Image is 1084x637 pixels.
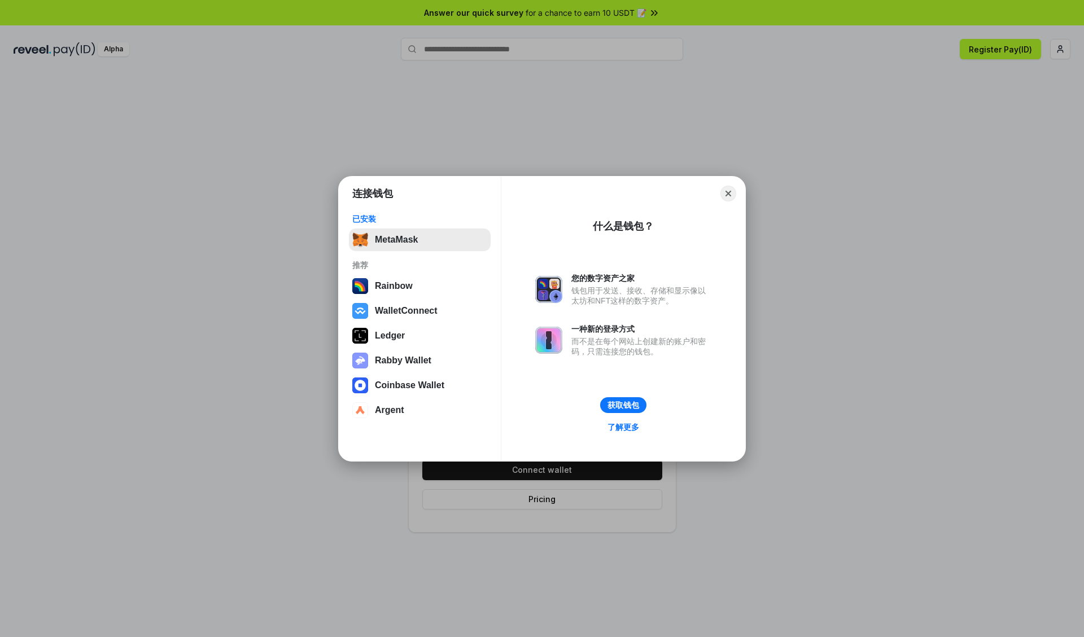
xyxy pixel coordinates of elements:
[571,324,711,334] div: 一种新的登录方式
[349,275,491,297] button: Rainbow
[571,273,711,283] div: 您的数字资产之家
[375,405,404,415] div: Argent
[349,300,491,322] button: WalletConnect
[352,232,368,248] img: svg+xml,%3Csvg%20fill%3D%22none%22%20height%3D%2233%22%20viewBox%3D%220%200%2035%2033%22%20width%...
[352,377,368,393] img: svg+xml,%3Csvg%20width%3D%2228%22%20height%3D%2228%22%20viewBox%3D%220%200%2028%2028%22%20fill%3D...
[352,260,487,270] div: 推荐
[349,349,491,372] button: Rabby Wallet
[535,327,562,354] img: svg+xml,%3Csvg%20xmlns%3D%22http%3A%2F%2Fwww.w3.org%2F2000%2Fsvg%22%20fill%3D%22none%22%20viewBox...
[375,281,413,291] div: Rainbow
[349,229,491,251] button: MetaMask
[571,285,711,306] div: 钱包用于发送、接收、存储和显示像以太坊和NFT这样的数字资产。
[535,276,562,303] img: svg+xml,%3Csvg%20xmlns%3D%22http%3A%2F%2Fwww.w3.org%2F2000%2Fsvg%22%20fill%3D%22none%22%20viewBox...
[375,306,438,316] div: WalletConnect
[375,355,431,366] div: Rabby Wallet
[607,422,639,432] div: 了解更多
[352,328,368,344] img: svg+xml,%3Csvg%20xmlns%3D%22http%3A%2F%2Fwww.w3.org%2F2000%2Fsvg%22%20width%3D%2228%22%20height%3...
[593,219,654,233] div: 什么是钱包？
[607,400,639,410] div: 获取钱包
[352,353,368,368] img: svg+xml,%3Csvg%20xmlns%3D%22http%3A%2F%2Fwww.w3.org%2F2000%2Fsvg%22%20fill%3D%22none%22%20viewBox...
[720,186,736,201] button: Close
[352,303,368,319] img: svg+xml,%3Csvg%20width%3D%2228%22%20height%3D%2228%22%20viewBox%3D%220%200%2028%2028%22%20fill%3D...
[571,336,711,357] div: 而不是在每个网站上创建新的账户和密码，只需连接您的钱包。
[349,324,491,347] button: Ledger
[375,235,418,245] div: MetaMask
[601,420,646,434] a: 了解更多
[349,399,491,421] button: Argent
[349,374,491,397] button: Coinbase Wallet
[600,397,646,413] button: 获取钱包
[375,380,444,390] div: Coinbase Wallet
[352,214,487,224] div: 已安装
[375,331,405,341] div: Ledger
[352,402,368,418] img: svg+xml,%3Csvg%20width%3D%2228%22%20height%3D%2228%22%20viewBox%3D%220%200%2028%2028%22%20fill%3D...
[352,278,368,294] img: svg+xml,%3Csvg%20width%3D%22120%22%20height%3D%22120%22%20viewBox%3D%220%200%20120%20120%22%20fil...
[352,187,393,200] h1: 连接钱包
